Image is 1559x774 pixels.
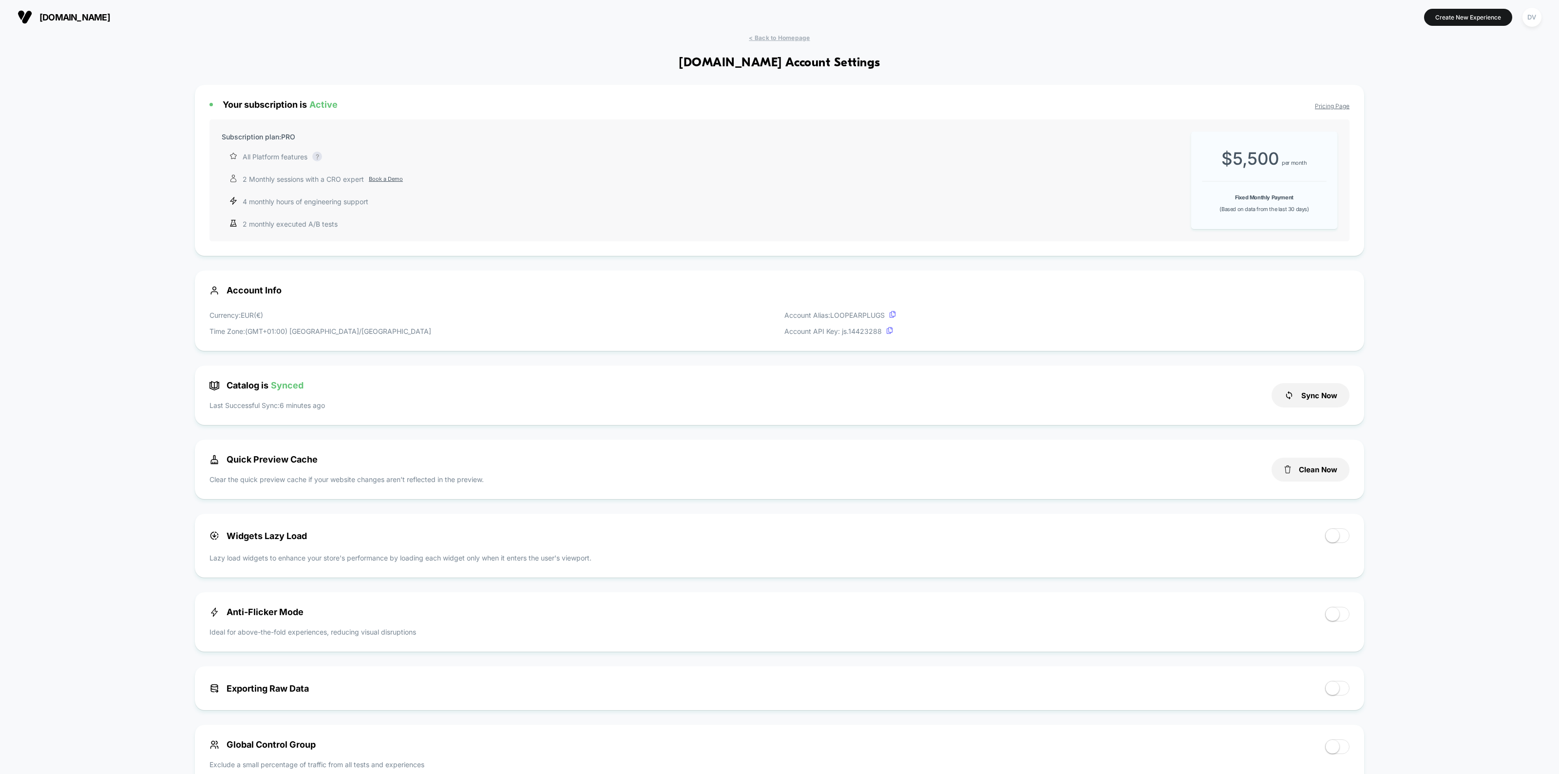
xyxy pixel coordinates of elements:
[784,326,896,336] p: Account API Key: js. 14423288
[1272,383,1350,407] button: Sync Now
[209,531,307,541] span: Widgets Lazy Load
[1272,458,1350,482] button: Clean Now
[209,474,484,484] p: Clear the quick preview cache if your website changes aren’t reflected in the preview.
[209,607,304,617] span: Anti-Flicker Mode
[679,56,880,70] h1: [DOMAIN_NAME] Account Settings
[271,380,304,390] span: Synced
[369,175,403,183] a: Book a Demo
[243,196,368,207] p: 4 monthly hours of engineering support
[223,99,338,110] span: Your subscription is
[209,285,1350,295] span: Account Info
[15,9,113,25] button: [DOMAIN_NAME]
[243,152,307,162] p: All Platform features
[1424,9,1512,26] button: Create New Experience
[209,326,431,336] p: Time Zone: (GMT+01:00) [GEOGRAPHIC_DATA]/[GEOGRAPHIC_DATA]
[209,683,309,694] span: Exporting Raw Data
[309,99,338,110] span: Active
[1520,7,1544,27] button: DV
[209,627,416,637] p: Ideal for above-the-fold experiences, reducing visual disruptions
[209,553,1350,563] p: Lazy load widgets to enhance your store's performance by loading each widget only when it enters ...
[1219,206,1309,213] span: (Based on data from the last 30 days)
[1221,148,1279,169] span: $ 5,500
[39,12,110,22] span: [DOMAIN_NAME]
[1235,194,1293,201] b: Fixed Monthly Payment
[1315,102,1350,110] a: Pricing Page
[749,34,810,41] span: < Back to Homepage
[1282,159,1307,166] span: per month
[209,759,424,770] p: Exclude a small percentage of traffic from all tests and experiences
[1522,8,1541,27] div: DV
[243,174,403,184] p: 2 Monthly sessions with a CRO expert
[243,219,338,229] p: 2 monthly executed A/B tests
[784,310,896,320] p: Account Alias: LOOPEARPLUGS
[209,454,318,464] span: Quick Preview Cache
[18,10,32,24] img: Visually logo
[209,310,431,320] p: Currency: EUR ( € )
[209,739,316,750] span: Global Control Group
[312,152,322,161] div: ?
[209,380,304,390] span: Catalog is
[222,132,295,142] p: Subscription plan: PRO
[209,400,325,410] p: Last Successful Sync: 6 minutes ago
